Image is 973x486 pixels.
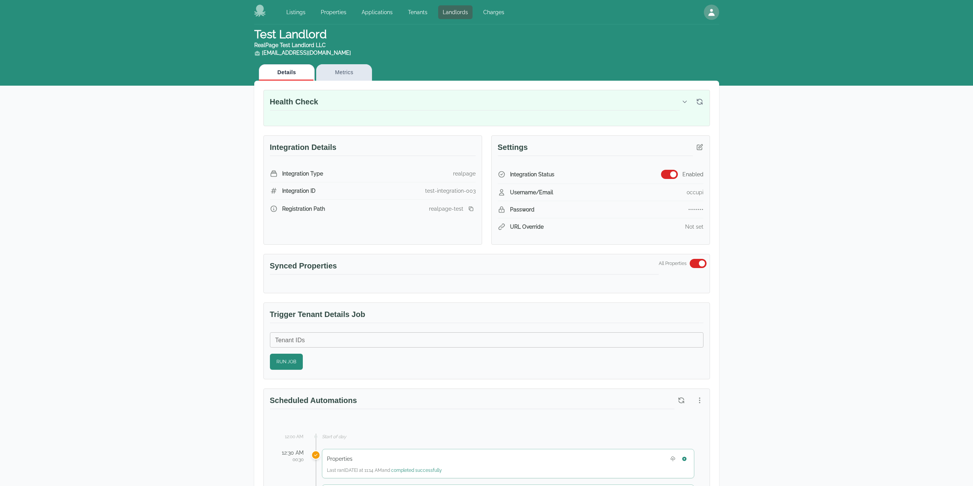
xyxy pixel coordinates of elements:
h1: Test Landlord [254,28,357,57]
span: Username/Email [510,189,553,196]
div: realpage-test [429,205,463,213]
div: Start of day [322,434,694,440]
button: Upload Properties file [668,454,678,464]
a: Tenants [403,5,432,19]
a: Properties [316,5,351,19]
button: Switch to select specific properties [690,259,707,268]
a: [EMAIL_ADDRESS][DOMAIN_NAME] [262,50,351,56]
button: Copy registration link [466,204,476,213]
button: Edit integration credentials [693,140,707,154]
h3: Settings [498,142,693,156]
span: Last ran [DATE] at 11:14 AM and [327,468,442,473]
h5: Properties [327,455,352,463]
div: occupi [687,189,703,196]
span: All Properties [659,260,687,267]
h3: Integration Details [270,142,476,156]
div: Not set [685,223,703,231]
button: Metrics [316,64,372,81]
a: Charges [479,5,509,19]
div: 00:30 [279,457,304,463]
button: Refresh scheduled automations [674,393,688,407]
button: Details [259,64,315,81]
button: Run Job [270,354,303,370]
h3: Scheduled Automations [270,395,674,409]
a: Listings [282,5,310,19]
a: Landlords [438,5,473,19]
span: completed successfully [391,468,442,473]
h3: Health Check [270,96,680,111]
span: Integration ID [282,187,315,195]
span: Password [510,206,534,213]
button: More options [693,393,707,407]
div: test-integration-003 [425,187,476,195]
button: Refresh health check [693,95,707,109]
h3: Trigger Tenant Details Job [270,309,703,323]
span: Registration Path [282,205,325,213]
h3: Synced Properties [270,260,659,275]
button: Run Properties now [679,454,689,464]
div: Properties was scheduled for 12:30 AM but ran at a different time (actual run: Today at 11:14 AM) [311,450,320,460]
span: Integration Type [282,170,323,177]
span: URL Override [510,223,544,231]
div: realpage [453,170,476,177]
div: RealPage Test Landlord LLC [254,41,357,49]
span: Enabled [682,171,703,178]
div: •••••••• [688,206,703,213]
div: 12:00 AM [279,434,304,440]
span: Integration Status [510,171,554,178]
a: Applications [357,5,397,19]
div: 12:30 AM [279,449,304,457]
